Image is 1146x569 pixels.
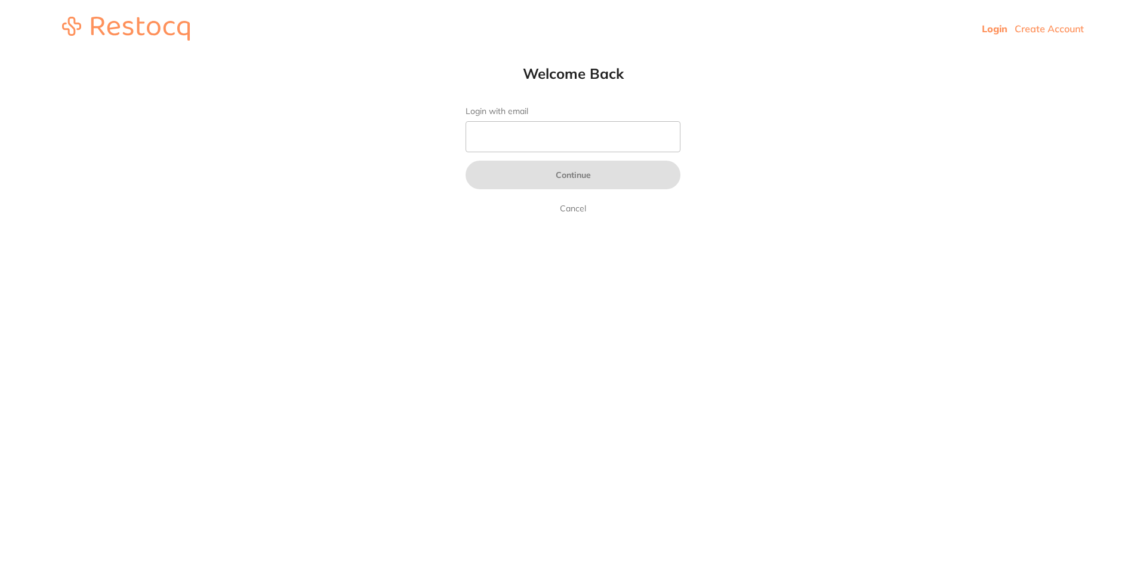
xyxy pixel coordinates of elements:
[466,161,680,189] button: Continue
[557,201,589,216] a: Cancel
[442,64,704,82] h1: Welcome Back
[466,106,680,116] label: Login with email
[982,23,1008,35] a: Login
[1015,23,1084,35] a: Create Account
[62,17,190,41] img: restocq_logo.svg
